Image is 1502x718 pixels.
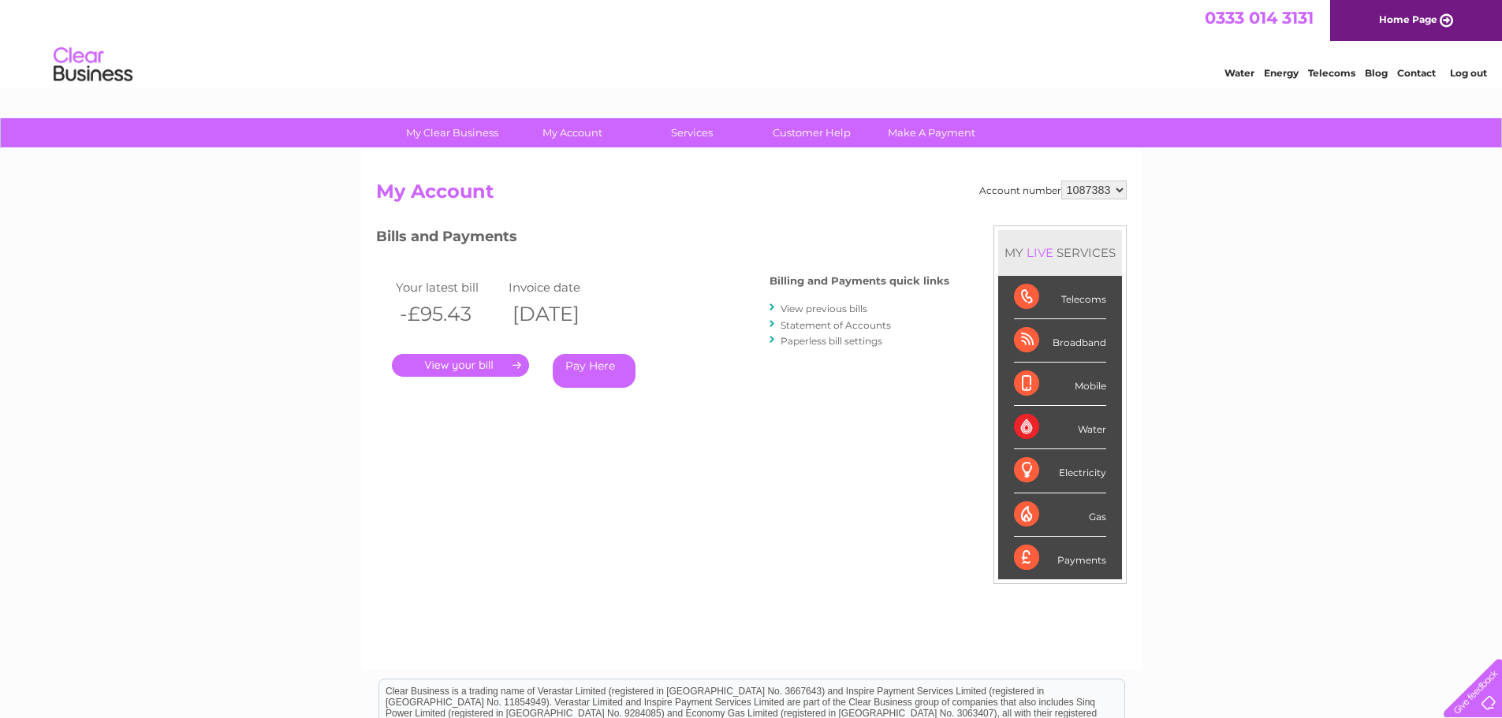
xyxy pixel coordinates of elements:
[1014,319,1106,363] div: Broadband
[781,319,891,331] a: Statement of Accounts
[376,180,1127,210] h2: My Account
[379,9,1124,76] div: Clear Business is a trading name of Verastar Limited (registered in [GEOGRAPHIC_DATA] No. 3667643...
[1308,67,1355,79] a: Telecoms
[781,335,882,347] a: Paperless bill settings
[1224,67,1254,79] a: Water
[781,303,867,314] a: View previous bills
[1014,363,1106,406] div: Mobile
[553,354,635,388] a: Pay Here
[53,41,133,89] img: logo.png
[1014,537,1106,579] div: Payments
[1023,245,1057,260] div: LIVE
[505,298,618,330] th: [DATE]
[867,118,997,147] a: Make A Payment
[1264,67,1299,79] a: Energy
[979,180,1127,199] div: Account number
[505,277,618,298] td: Invoice date
[627,118,757,147] a: Services
[1205,8,1314,28] a: 0333 014 3131
[1397,67,1436,79] a: Contact
[1014,276,1106,319] div: Telecoms
[392,277,505,298] td: Your latest bill
[507,118,637,147] a: My Account
[387,118,517,147] a: My Clear Business
[392,354,529,377] a: .
[1450,67,1487,79] a: Log out
[1014,493,1106,537] div: Gas
[1014,406,1106,449] div: Water
[1014,449,1106,493] div: Electricity
[1365,67,1388,79] a: Blog
[392,298,505,330] th: -£95.43
[376,225,949,253] h3: Bills and Payments
[747,118,877,147] a: Customer Help
[770,275,949,287] h4: Billing and Payments quick links
[998,230,1122,275] div: MY SERVICES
